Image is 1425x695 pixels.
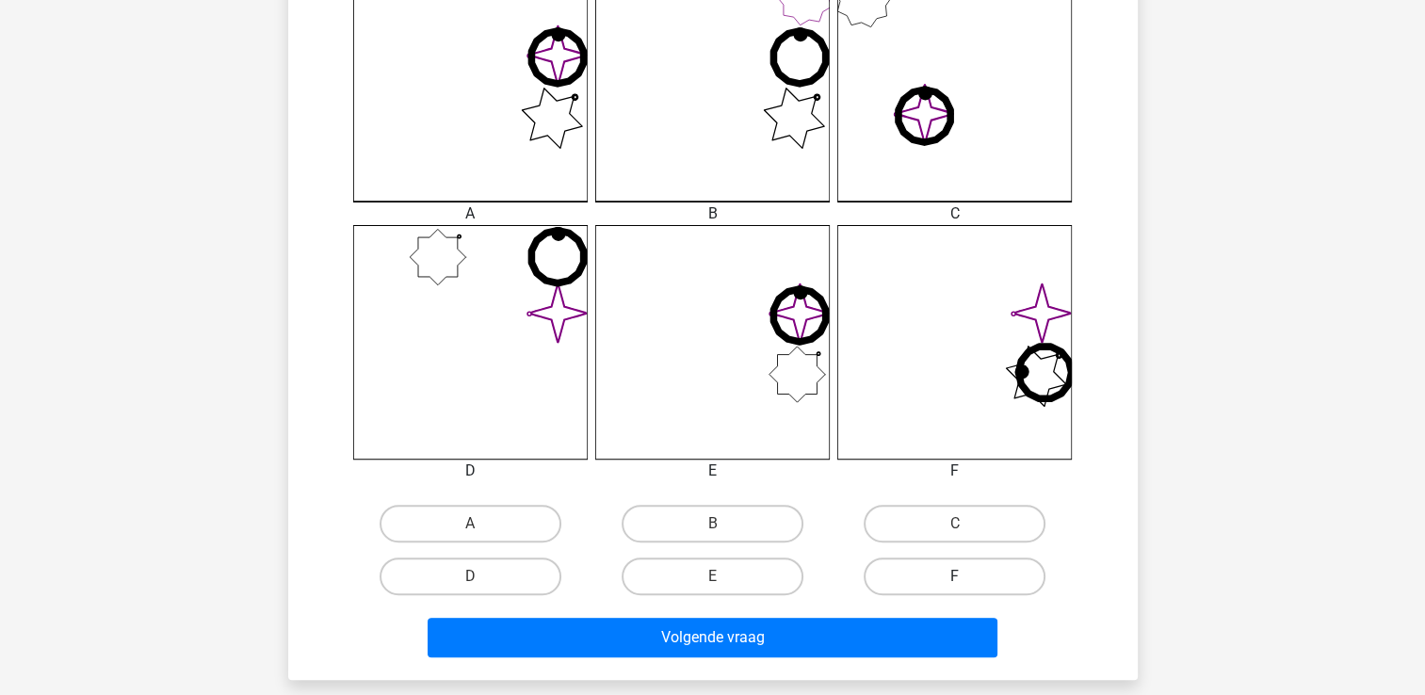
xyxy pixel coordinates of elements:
[823,460,1086,482] div: F
[864,505,1045,542] label: C
[581,202,844,225] div: B
[581,460,844,482] div: E
[823,202,1086,225] div: C
[622,558,803,595] label: E
[380,558,561,595] label: D
[428,618,997,657] button: Volgende vraag
[864,558,1045,595] label: F
[380,505,561,542] label: A
[339,202,602,225] div: A
[339,460,602,482] div: D
[622,505,803,542] label: B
